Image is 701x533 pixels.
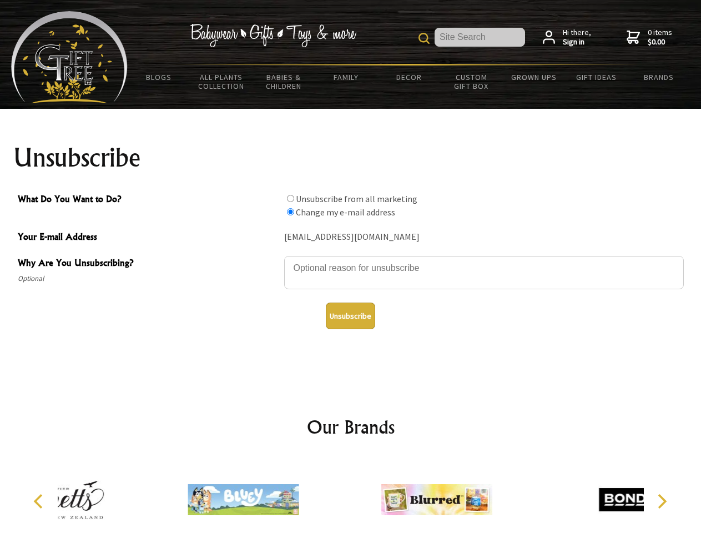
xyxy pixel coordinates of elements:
a: Custom Gift Box [440,66,503,98]
a: BLOGS [128,66,190,89]
strong: Sign in [563,37,591,47]
button: Previous [28,489,52,514]
strong: $0.00 [648,37,672,47]
span: Optional [18,272,279,285]
img: Babywear - Gifts - Toys & more [190,24,356,47]
h2: Our Brands [22,414,679,440]
span: 0 items [648,27,672,47]
a: Babies & Children [253,66,315,98]
input: What Do You Want to Do? [287,208,294,215]
textarea: Why Are You Unsubscribing? [284,256,684,289]
span: Your E-mail Address [18,230,279,246]
button: Next [649,489,674,514]
div: [EMAIL_ADDRESS][DOMAIN_NAME] [284,229,684,246]
a: 0 items$0.00 [627,28,672,47]
label: Change my e-mail address [296,207,395,218]
a: Hi there,Sign in [543,28,591,47]
a: Family [315,66,378,89]
a: Gift Ideas [565,66,628,89]
img: Babyware - Gifts - Toys and more... [11,11,128,103]
a: Decor [377,66,440,89]
h1: Unsubscribe [13,144,688,171]
input: What Do You Want to Do? [287,195,294,202]
a: Grown Ups [502,66,565,89]
label: Unsubscribe from all marketing [296,193,417,204]
img: product search [418,33,430,44]
input: Site Search [435,28,525,47]
a: All Plants Collection [190,66,253,98]
span: Hi there, [563,28,591,47]
button: Unsubscribe [326,303,375,329]
span: Why Are You Unsubscribing? [18,256,279,272]
a: Brands [628,66,690,89]
span: What Do You Want to Do? [18,192,279,208]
